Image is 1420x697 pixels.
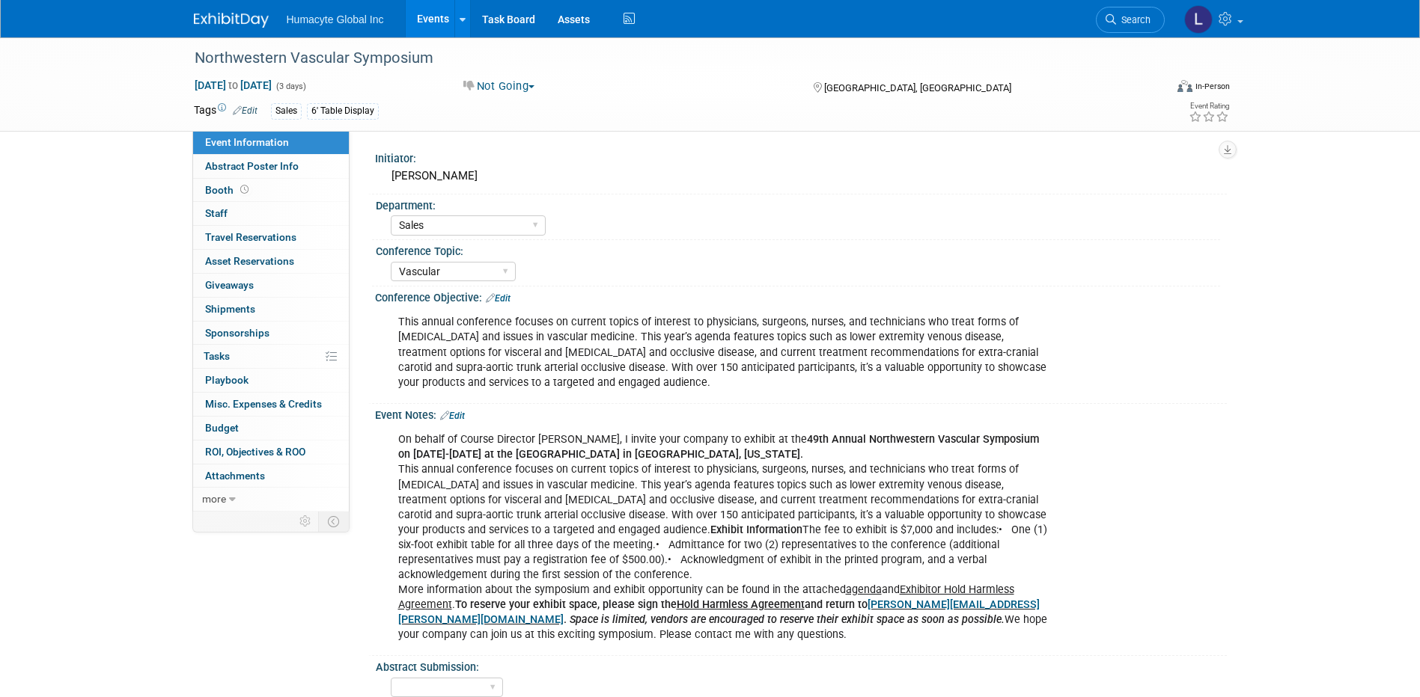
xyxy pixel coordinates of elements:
[205,470,265,482] span: Attachments
[194,102,258,120] td: Tags
[205,255,294,267] span: Asset Reservations
[1184,5,1213,34] img: Linda Hamilton
[1189,102,1229,110] div: Event Rating
[194,79,272,92] span: [DATE] [DATE]
[846,583,882,596] u: agenda
[202,493,226,505] span: more
[193,440,349,464] a: ROI, Objectives & ROO
[204,350,230,362] span: Tasks
[455,598,868,611] b: To reserve your exhibit space, please sign the and return to
[710,523,802,536] b: Exhibit Information
[205,160,299,172] span: Abstract Poster Info
[205,398,322,410] span: Misc. Expenses & Credits
[205,446,305,458] span: ROI, Objectives & ROO
[193,298,349,321] a: Shipments
[376,656,1220,675] div: Abstract Submission:
[1195,81,1230,92] div: In-Person
[440,411,465,421] a: Edit
[194,13,269,28] img: ExhibitDay
[205,422,239,434] span: Budget
[318,512,349,531] td: Toggle Event Tabs
[287,13,384,25] span: Humacyte Global Inc
[1076,78,1231,100] div: Event Format
[205,184,252,196] span: Booth
[570,613,1005,626] i: Space is limited, vendors are encouraged to reserve their exhibit space as soon as possible.
[1116,14,1151,25] span: Search
[677,598,805,611] u: Hold Harmless Agreement
[386,165,1216,188] div: [PERSON_NAME]
[205,231,296,243] span: Travel Reservations
[271,103,302,119] div: Sales
[193,250,349,273] a: Asset Reservations
[824,82,1011,93] span: [GEOGRAPHIC_DATA], [GEOGRAPHIC_DATA]
[375,404,1227,423] div: Event Notes:
[193,226,349,249] a: Travel Reservations
[205,279,254,291] span: Giveaways
[388,425,1062,650] div: On behalf of Course Director [PERSON_NAME], I invite your company to exhibit at the This annual c...
[275,82,306,91] span: (3 days)
[193,393,349,416] a: Misc. Expenses & Credits
[205,136,289,148] span: Event Information
[307,103,379,119] div: 6' Table Display
[193,345,349,368] a: Tasks
[205,374,249,386] span: Playbook
[193,369,349,392] a: Playbook
[376,194,1220,213] div: Department:
[205,207,228,219] span: Staff
[375,286,1227,306] div: Conference Objective:
[193,274,349,297] a: Giveaways
[375,147,1227,166] div: Initiator:
[193,464,349,488] a: Attachments
[193,202,349,225] a: Staff
[193,155,349,178] a: Abstract Poster Info
[486,293,511,304] a: Edit
[388,307,1062,397] div: This annual conference focuses on current topics of interest to physicians, surgeons, nurses, and...
[376,240,1220,259] div: Conference Topic:
[293,512,319,531] td: Personalize Event Tab Strip
[189,45,1142,72] div: Northwestern Vascular Symposium
[233,105,258,116] a: Edit
[564,613,567,626] b: .
[1096,7,1165,33] a: Search
[237,184,252,195] span: Booth not reserved yet
[193,488,349,511] a: more
[193,417,349,440] a: Budget
[458,79,540,94] button: Not Going
[1177,80,1192,92] img: Format-Inperson.png
[193,179,349,202] a: Booth
[205,303,255,315] span: Shipments
[226,79,240,91] span: to
[205,327,269,339] span: Sponsorships
[193,131,349,154] a: Event Information
[193,322,349,345] a: Sponsorships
